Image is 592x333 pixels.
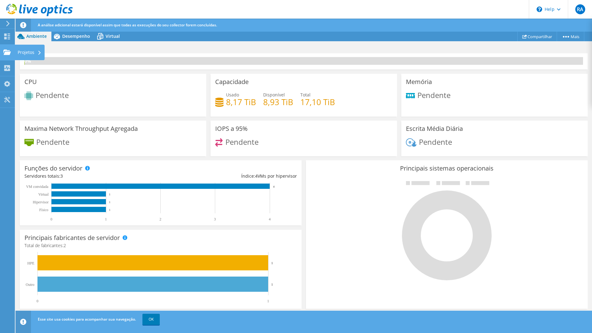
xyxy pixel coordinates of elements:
h3: Principais sistemas operacionais [311,165,583,172]
span: Ambiente [26,33,47,39]
text: 0 [50,217,52,221]
a: Compartilhar [517,32,557,41]
text: 1 [271,261,273,265]
h3: Memória [406,78,432,85]
span: Pendente [417,90,451,100]
div: Índice: VMs por hipervisor [161,173,297,180]
span: Total [300,92,311,98]
h3: Capacidade [215,78,249,85]
text: 0 [37,299,38,303]
h3: Principais fabricantes de servidor [24,234,120,241]
span: 3 [60,173,63,179]
h4: 8,17 TiB [226,99,256,105]
span: Usado [226,92,239,98]
span: Pendente [36,90,69,100]
h4: Total de fabricantes: [24,242,297,249]
text: Virtual [38,192,49,197]
svg: \n [537,7,542,12]
div: 0% [24,58,25,64]
span: Virtual [106,33,120,39]
span: Esse site usa cookies para acompanhar sua navegação. [38,317,136,322]
h3: Funções do servidor [24,165,82,172]
h4: 8,93 TiB [263,99,293,105]
div: Projetos [15,45,45,60]
text: 3 [214,217,216,221]
text: 1 [109,193,111,196]
span: Pendente [36,136,69,147]
text: 1 [271,282,273,286]
h1: LEIRILIS [20,44,54,51]
text: HPE [27,261,34,265]
span: RA [575,4,585,14]
span: Pendente [419,136,452,147]
text: VM convidada [26,184,48,189]
span: A análise adicional estará disponível assim que todas as execuções do seu collector forem concluí... [38,22,217,28]
h3: CPU [24,78,37,85]
h3: IOPS a 95% [215,125,248,132]
a: Mais [557,32,584,41]
span: Desempenho [62,33,90,39]
text: 2 [159,217,161,221]
span: Pendente [225,136,259,147]
span: 4 [255,173,258,179]
span: Disponível [263,92,285,98]
tspan: Físico [39,208,48,212]
div: Servidores totais: [24,173,161,180]
text: 4 [273,185,275,188]
text: 1 [267,299,269,303]
h3: Escrita Média Diária [406,125,463,132]
text: 1 [105,217,107,221]
h3: Maxima Network Throughput Agregada [24,125,138,132]
text: 1 [109,201,111,204]
text: Outro [26,282,34,287]
text: 4 [269,217,271,221]
h4: 17,10 TiB [300,99,335,105]
text: 1 [109,208,111,211]
a: OK [142,314,160,325]
span: 2 [63,242,66,248]
text: Hipervisor [33,200,49,204]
